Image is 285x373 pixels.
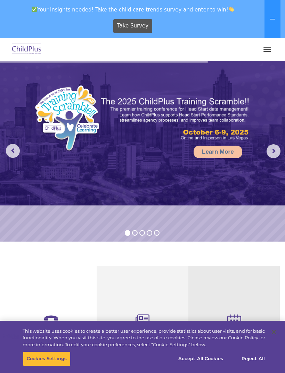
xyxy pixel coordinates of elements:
span: Your insights needed! Take the child care trends survey and enter to win! [3,3,263,16]
button: Accept All Cookies [174,351,227,366]
span: Take Survey [117,20,148,32]
img: ChildPlus by Procare Solutions [10,41,43,58]
a: Learn More [194,146,242,158]
button: Close [266,324,282,340]
img: ✅ [32,7,37,12]
button: Reject All [231,351,275,366]
div: This website uses cookies to create a better user experience, provide statistics about user visit... [23,328,265,348]
button: Cookies Settings [23,351,71,366]
a: Take Survey [113,19,153,33]
img: 👏 [229,7,234,12]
